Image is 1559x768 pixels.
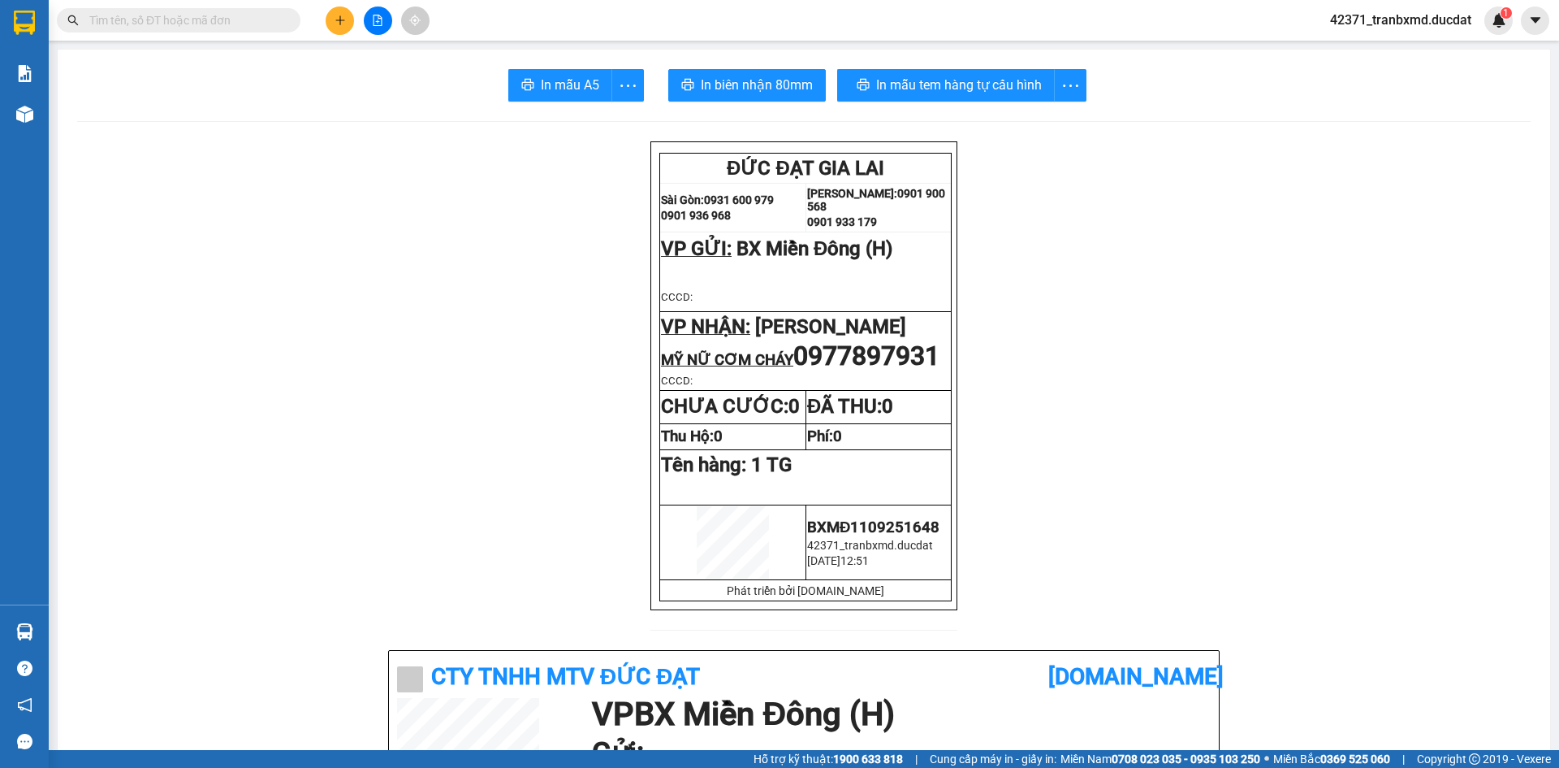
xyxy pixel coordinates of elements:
span: ⚪️ [1264,756,1269,762]
strong: CHƯA CƯỚC: [661,395,800,418]
button: more [611,69,644,102]
strong: 0931 600 979 [704,193,774,206]
strong: 0708 023 035 - 0935 103 250 [1112,753,1260,766]
span: more [1055,76,1086,96]
span: 42371_tranbxmd.ducdat [1317,10,1484,30]
span: | [915,750,918,768]
button: printerIn biên nhận 80mm [668,69,826,102]
strong: 0901 900 568 [807,187,945,213]
span: question-circle [17,661,32,676]
img: solution-icon [16,65,33,82]
strong: 0369 525 060 [1320,753,1390,766]
strong: Sài Gòn: [661,193,704,206]
span: 12:51 [840,554,869,567]
span: aim [409,15,421,26]
span: BXMĐ1109251648 [807,519,939,536]
strong: Thu Hộ: [661,427,723,445]
span: [PERSON_NAME] [755,315,906,338]
span: printer [521,78,534,93]
span: In mẫu tem hàng tự cấu hình [876,75,1042,95]
span: Miền Nam [1060,750,1260,768]
img: warehouse-icon [16,106,33,123]
strong: 1900 633 818 [833,753,903,766]
td: Phát triển bởi [DOMAIN_NAME] [660,580,952,601]
span: MỸ NỮ CƠM CHÁY [661,351,793,369]
span: In mẫu A5 [541,75,599,95]
button: caret-down [1521,7,1549,35]
strong: ĐÃ THU: [807,395,893,418]
span: copyright [1469,753,1480,765]
span: Tên hàng: [661,453,792,476]
img: warehouse-icon [16,623,33,640]
h1: VP BX Miền Đông (H) [592,698,1203,731]
span: | [1402,750,1405,768]
strong: 0901 933 179 [807,215,877,228]
button: aim [401,7,430,35]
button: printerIn mẫu tem hàng tự cấu hình [837,69,1055,102]
span: Miền Bắc [1273,750,1390,768]
span: CCCD: [661,375,693,387]
sup: 1 [1501,7,1512,19]
button: plus [326,7,354,35]
span: plus [335,15,346,26]
span: 0 [714,427,723,445]
span: notification [17,697,32,713]
span: VP NHẬN: [661,315,750,338]
span: 42371_tranbxmd.ducdat [807,539,933,552]
span: 0 [788,395,800,418]
strong: [PERSON_NAME]: [807,187,897,200]
span: file-add [372,15,383,26]
span: message [17,734,32,749]
span: printer [681,78,694,93]
b: [DOMAIN_NAME] [1048,663,1224,690]
span: caret-down [1528,13,1543,28]
button: more [1054,69,1086,102]
span: ĐỨC ĐẠT GIA LAI [727,157,884,180]
span: Hỗ trợ kỹ thuật: [754,750,903,768]
span: search [67,15,79,26]
span: printer [857,78,870,93]
strong: Phí: [807,427,842,445]
img: logo-vxr [14,11,35,35]
span: BX Miền Đông (H) [736,237,892,260]
span: VP GỬI: [661,237,732,260]
span: 1 [1503,7,1509,19]
span: 0 [882,395,893,418]
span: [DATE] [807,554,840,567]
button: printerIn mẫu A5 [508,69,612,102]
span: CCCD: [661,291,693,303]
img: icon-new-feature [1492,13,1506,28]
span: 0977897931 [793,341,939,371]
span: Cung cấp máy in - giấy in: [930,750,1056,768]
span: more [612,76,643,96]
button: file-add [364,7,392,35]
span: 1 TG [751,453,792,476]
b: CTy TNHH MTV ĐỨC ĐẠT [431,663,700,690]
strong: 0901 936 968 [661,209,731,222]
input: Tìm tên, số ĐT hoặc mã đơn [89,11,281,29]
span: 0 [833,427,842,445]
span: In biên nhận 80mm [701,75,813,95]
